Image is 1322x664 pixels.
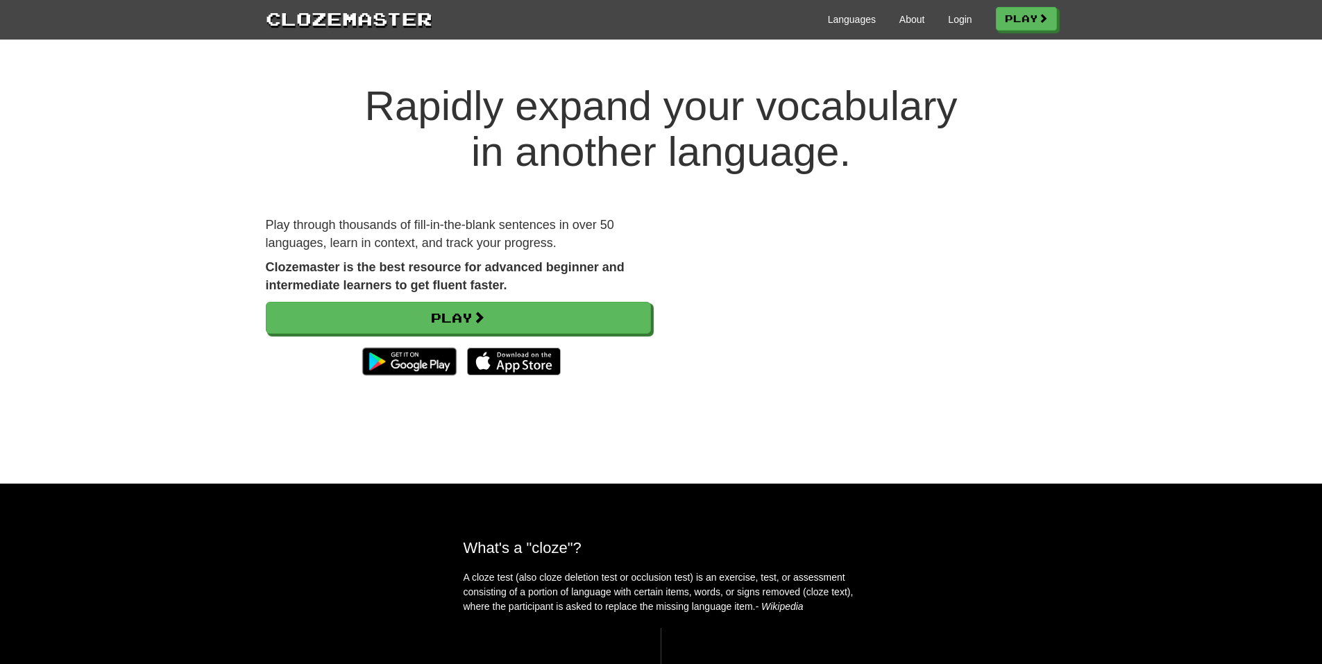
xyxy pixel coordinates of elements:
h2: What's a "cloze"? [464,539,859,556]
a: Languages [828,12,876,26]
p: A cloze test (also cloze deletion test or occlusion test) is an exercise, test, or assessment con... [464,570,859,614]
a: Play [996,7,1057,31]
a: About [899,12,925,26]
a: Login [948,12,972,26]
strong: Clozemaster is the best resource for advanced beginner and intermediate learners to get fluent fa... [266,260,625,292]
a: Clozemaster [266,6,432,31]
em: - Wikipedia [756,601,804,612]
p: Play through thousands of fill-in-the-blank sentences in over 50 languages, learn in context, and... [266,216,651,252]
img: Get it on Google Play [355,341,463,382]
a: Play [266,302,651,334]
img: Download_on_the_App_Store_Badge_US-UK_135x40-25178aeef6eb6b83b96f5f2d004eda3bffbb37122de64afbaef7... [467,348,561,375]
